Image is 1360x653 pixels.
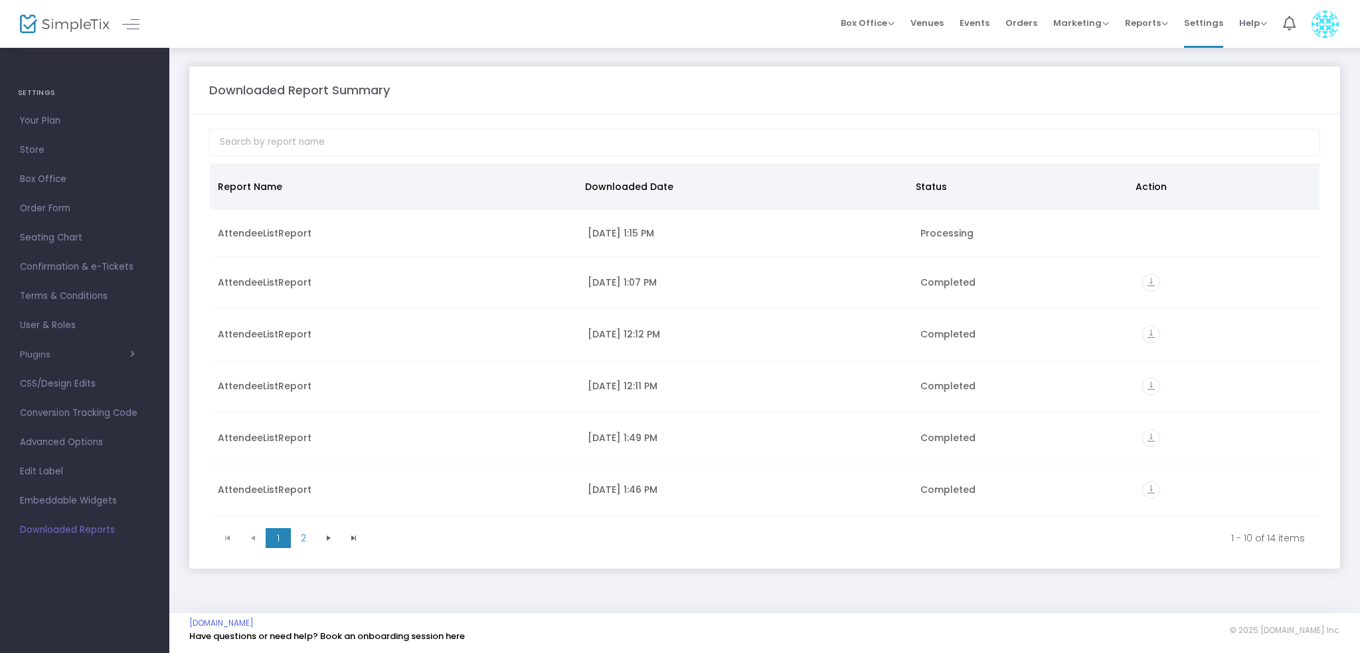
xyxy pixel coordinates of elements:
[1142,326,1160,343] i: vertical_align_bottom
[20,521,149,539] span: Downloaded Reports
[1142,377,1312,395] div: https://go.SimpleTix.com/v1pnl
[291,528,316,548] span: Page 2
[920,483,1126,496] div: Completed
[588,327,904,341] div: 10/3/2025 12:12 PM
[218,483,572,496] div: AttendeeListReport
[20,171,149,188] span: Box Office
[218,379,572,393] div: AttendeeListReport
[577,163,908,210] th: Downloaded Date
[20,112,149,130] span: Your Plan
[376,531,1305,545] kendo-pager-info: 1 - 10 of 14 items
[920,276,1126,289] div: Completed
[588,227,904,240] div: 10/13/2025 1:15 PM
[920,379,1126,393] div: Completed
[20,200,149,217] span: Order Form
[1142,274,1160,292] i: vertical_align_bottom
[1125,17,1168,29] span: Reports
[20,317,149,334] span: User & Roles
[316,528,341,548] span: Go to the next page
[1053,17,1109,29] span: Marketing
[1142,377,1160,395] i: vertical_align_bottom
[1142,433,1160,446] a: vertical_align_bottom
[20,141,149,159] span: Store
[323,533,334,543] span: Go to the next page
[1239,17,1267,29] span: Help
[189,630,465,642] a: Have questions or need help? Book an onboarding session here
[20,492,149,510] span: Embeddable Widgets
[20,229,149,246] span: Seating Chart
[841,17,894,29] span: Box Office
[218,227,572,240] div: AttendeeListReport
[960,6,989,40] span: Events
[20,375,149,393] span: CSS/Design Edits
[1142,485,1160,498] a: vertical_align_bottom
[20,288,149,305] span: Terms & Conditions
[1230,625,1340,636] span: © 2025 [DOMAIN_NAME] Inc.
[588,483,904,496] div: 10/2/2025 1:46 PM
[1128,163,1312,210] th: Action
[1142,278,1160,291] a: vertical_align_bottom
[20,258,149,276] span: Confirmation & e-Tickets
[210,163,1319,522] div: Data table
[18,80,151,106] h4: SETTINGS
[920,227,1126,240] div: Processing
[1142,326,1312,343] div: https://go.SimpleTix.com/gibxz
[1142,429,1312,447] div: https://go.SimpleTix.com/7jo3q
[20,405,149,422] span: Conversion Tracking Code
[920,431,1126,444] div: Completed
[210,163,577,210] th: Report Name
[588,431,904,444] div: 10/2/2025 1:49 PM
[20,349,135,360] button: Plugins
[20,434,149,451] span: Advanced Options
[20,463,149,480] span: Edit Label
[209,129,1320,156] input: Search by report name
[189,618,254,628] a: [DOMAIN_NAME]
[920,327,1126,341] div: Completed
[908,163,1128,210] th: Status
[1142,329,1160,343] a: vertical_align_bottom
[218,327,572,341] div: AttendeeListReport
[588,379,904,393] div: 10/3/2025 12:11 PM
[1005,6,1037,40] span: Orders
[218,431,572,444] div: AttendeeListReport
[1142,481,1160,499] i: vertical_align_bottom
[1142,481,1312,499] div: https://go.SimpleTix.com/wa4gg
[910,6,944,40] span: Venues
[588,276,904,289] div: 10/13/2025 1:07 PM
[1142,429,1160,447] i: vertical_align_bottom
[341,528,367,548] span: Go to the last page
[209,81,390,99] m-panel-title: Downloaded Report Summary
[266,528,291,548] span: Page 1
[1142,381,1160,395] a: vertical_align_bottom
[1142,274,1312,292] div: https://go.SimpleTix.com/gz2ds
[218,276,572,289] div: AttendeeListReport
[1184,6,1223,40] span: Settings
[349,533,359,543] span: Go to the last page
